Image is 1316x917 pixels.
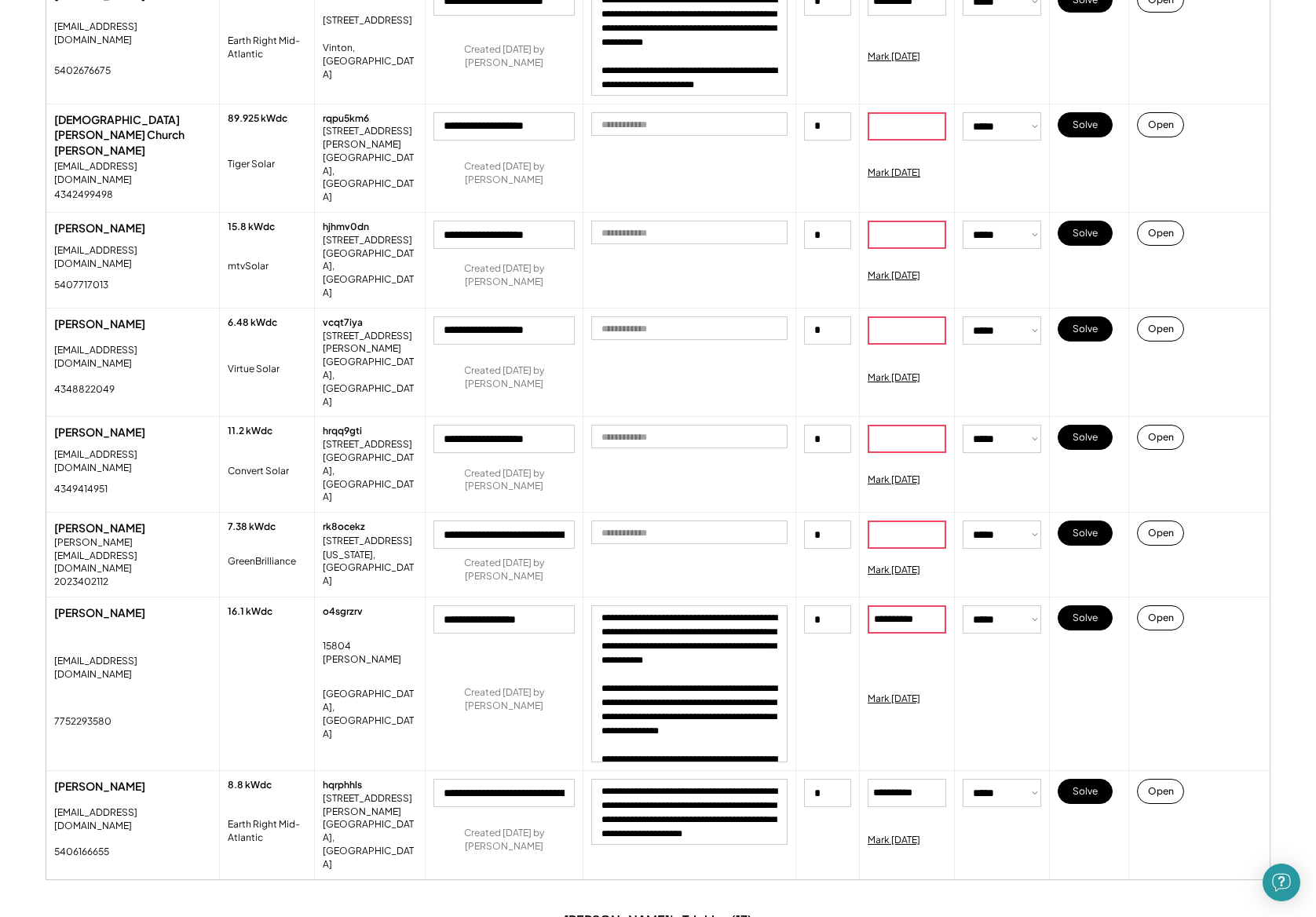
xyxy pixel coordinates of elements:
[323,605,363,619] div: o4sgrzrv
[1058,112,1113,137] button: Solve
[1058,605,1113,630] button: Solve
[1137,605,1184,630] button: Open
[54,806,211,833] div: [EMAIL_ADDRESS][DOMAIN_NAME]
[54,605,211,621] div: [PERSON_NAME]
[228,221,275,234] div: 15.8 kWdc
[323,152,417,204] div: [GEOGRAPHIC_DATA], [GEOGRAPHIC_DATA]
[323,247,417,300] div: [GEOGRAPHIC_DATA], [GEOGRAPHIC_DATA]
[323,438,412,451] div: [STREET_ADDRESS]
[323,425,362,438] div: hrqq9gti
[868,692,920,706] div: Mark [DATE]
[228,112,287,126] div: 89.925 kWdc
[54,160,211,187] div: [EMAIL_ADDRESS][DOMAIN_NAME]
[54,279,108,292] div: 5407717013
[1137,779,1184,804] button: Open
[54,655,211,681] div: [EMAIL_ADDRESS][DOMAIN_NAME]
[433,262,575,289] div: Created [DATE] by [PERSON_NAME]
[433,686,575,713] div: Created [DATE] by [PERSON_NAME]
[54,536,211,575] div: [PERSON_NAME][EMAIL_ADDRESS][DOMAIN_NAME]
[228,779,272,792] div: 8.8 kWdc
[323,688,417,740] div: [GEOGRAPHIC_DATA], [GEOGRAPHIC_DATA]
[54,715,111,729] div: 7752293580
[54,483,108,496] div: 4349414951
[54,221,211,236] div: [PERSON_NAME]
[54,112,211,159] div: [DEMOGRAPHIC_DATA][PERSON_NAME] Church [PERSON_NAME]
[54,575,108,589] div: 2023402112
[228,465,289,478] div: Convert Solar
[54,779,211,795] div: [PERSON_NAME]
[1058,779,1113,804] button: Solve
[228,425,272,438] div: 11.2 kWdc
[323,221,369,234] div: hjhmv0dn
[54,188,113,202] div: 4342499498
[1137,112,1184,137] button: Open
[228,260,269,273] div: mtvSolar
[54,344,211,371] div: [EMAIL_ADDRESS][DOMAIN_NAME]
[54,425,211,440] div: [PERSON_NAME]
[1137,521,1184,546] button: Open
[1058,316,1113,342] button: Solve
[868,564,920,577] div: Mark [DATE]
[323,535,412,548] div: [STREET_ADDRESS]
[1137,221,1184,246] button: Open
[1137,316,1184,342] button: Open
[323,640,417,667] div: 15804 [PERSON_NAME]
[228,363,280,376] div: Virtue Solar
[1058,521,1113,546] button: Solve
[323,451,417,504] div: [GEOGRAPHIC_DATA], [GEOGRAPHIC_DATA]
[54,846,109,859] div: 5406166655
[868,269,920,283] div: Mark [DATE]
[228,35,306,61] div: Earth Right Mid-Atlantic
[323,112,369,126] div: rqpu5km6
[54,316,211,332] div: [PERSON_NAME]
[868,473,920,487] div: Mark [DATE]
[1137,425,1184,450] button: Open
[433,467,575,494] div: Created [DATE] by [PERSON_NAME]
[323,792,417,819] div: [STREET_ADDRESS][PERSON_NAME]
[54,383,115,396] div: 4348822049
[1058,221,1113,246] button: Solve
[323,521,365,534] div: rk8ocekz
[323,330,417,356] div: [STREET_ADDRESS][PERSON_NAME]
[228,818,306,845] div: Earth Right Mid-Atlantic
[228,555,296,568] div: GreenBrilliance
[323,125,417,152] div: [STREET_ADDRESS][PERSON_NAME]
[323,818,417,871] div: [GEOGRAPHIC_DATA], [GEOGRAPHIC_DATA]
[323,356,417,408] div: [GEOGRAPHIC_DATA], [GEOGRAPHIC_DATA]
[228,521,276,534] div: 7.38 kWdc
[868,834,920,847] div: Mark [DATE]
[323,234,412,247] div: [STREET_ADDRESS]
[323,42,417,81] div: Vinton, [GEOGRAPHIC_DATA]
[868,50,920,64] div: Mark [DATE]
[433,364,575,391] div: Created [DATE] by [PERSON_NAME]
[323,316,363,330] div: vcqt7iya
[433,557,575,583] div: Created [DATE] by [PERSON_NAME]
[228,158,275,171] div: Tiger Solar
[228,605,272,619] div: 16.1 kWdc
[433,160,575,187] div: Created [DATE] by [PERSON_NAME]
[54,521,211,536] div: [PERSON_NAME]
[433,43,575,70] div: Created [DATE] by [PERSON_NAME]
[54,20,211,47] div: [EMAIL_ADDRESS][DOMAIN_NAME]
[868,371,920,385] div: Mark [DATE]
[1058,425,1113,450] button: Solve
[433,827,575,853] div: Created [DATE] by [PERSON_NAME]
[54,448,211,475] div: [EMAIL_ADDRESS][DOMAIN_NAME]
[54,244,211,271] div: [EMAIL_ADDRESS][DOMAIN_NAME]
[323,14,412,27] div: [STREET_ADDRESS]
[868,166,920,180] div: Mark [DATE]
[228,316,277,330] div: 6.48 kWdc
[323,779,362,792] div: hqrphhls
[323,549,417,588] div: [US_STATE], [GEOGRAPHIC_DATA]
[1263,864,1300,901] div: Open Intercom Messenger
[54,64,111,78] div: 5402676675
